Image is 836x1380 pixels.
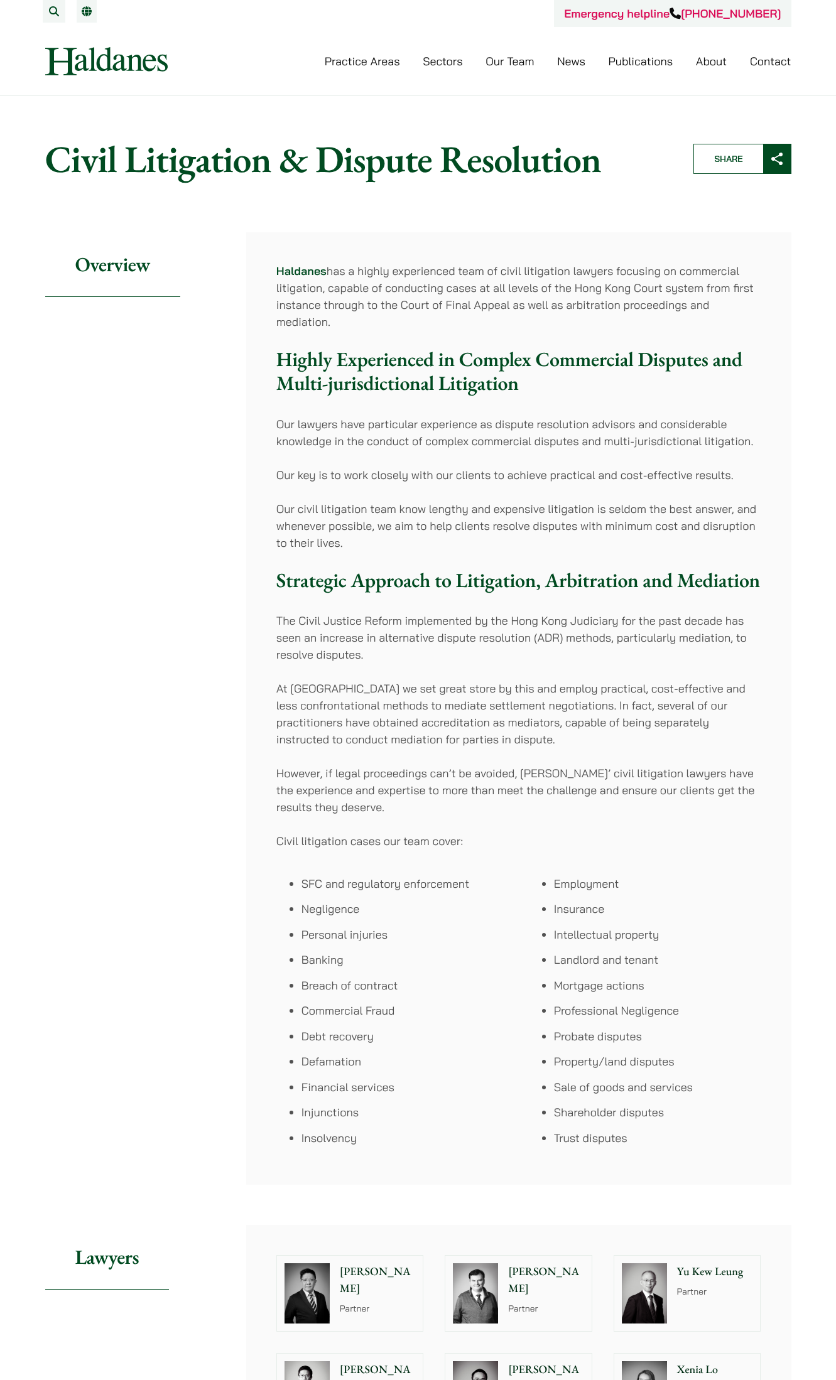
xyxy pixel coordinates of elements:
[554,977,761,994] li: Mortgage actions
[693,144,791,174] button: Share
[301,1079,509,1096] li: Financial services
[276,833,761,849] p: Civil litigation cases our team cover:
[694,144,763,173] span: Share
[301,900,509,917] li: Negligence
[276,262,761,330] p: has a highly experienced team of civil litigation lawyers focusing on commercial litigation, capa...
[45,47,168,75] img: Logo of Haldanes
[677,1361,753,1378] p: Xenia Lo
[45,1225,169,1290] h2: Lawyers
[301,926,509,943] li: Personal injuries
[554,951,761,968] li: Landlord and tenant
[554,875,761,892] li: Employment
[276,264,327,278] a: Haldanes
[554,1129,761,1146] li: Trust disputes
[276,680,761,748] p: At [GEOGRAPHIC_DATA] we set great store by this and employ practical, cost-effective and less con...
[750,54,791,68] a: Contact
[564,6,781,21] a: Emergency helpline[PHONE_NUMBER]
[554,926,761,943] li: Intellectual property
[445,1255,592,1332] a: [PERSON_NAME] Partner
[554,1079,761,1096] li: Sale of goods and services
[276,416,761,450] p: Our lawyers have particular experience as dispute resolution advisors and considerable knowledge ...
[677,1285,753,1298] p: Partner
[276,568,761,592] h3: Strategic Approach to Litigation, Arbitration and Mediation
[301,1129,509,1146] li: Insolvency
[45,232,180,297] h2: Overview
[554,1028,761,1045] li: Probate disputes
[508,1302,584,1315] p: Partner
[276,612,761,663] p: The Civil Justice Reform implemented by the Hong Kong Judiciary for the past decade has seen an i...
[557,54,585,68] a: News
[609,54,673,68] a: Publications
[301,977,509,994] li: Breach of contract
[423,54,462,68] a: Sectors
[301,1028,509,1045] li: Debt recovery
[340,1302,416,1315] p: Partner
[677,1263,753,1280] p: Yu Kew Leung
[486,54,534,68] a: Our Team
[301,951,509,968] li: Banking
[45,136,672,181] h1: Civil Litigation & Dispute Resolution
[554,1053,761,1070] li: Property/land disputes
[301,1053,509,1070] li: Defamation
[301,1002,509,1019] li: Commercial Fraud
[554,1002,761,1019] li: Professional Negligence
[276,765,761,816] p: However, if legal proceedings can’t be avoided, [PERSON_NAME]’ civil litigation lawyers have the ...
[301,875,509,892] li: SFC and regulatory enforcement
[554,900,761,917] li: Insurance
[696,54,727,68] a: About
[276,1255,424,1332] a: [PERSON_NAME] Partner
[276,500,761,551] p: Our civil litigation team know lengthy and expensive litigation is seldom the best answer, and wh...
[614,1255,761,1332] a: Yu Kew Leung Partner
[508,1263,584,1297] p: [PERSON_NAME]
[554,1104,761,1121] li: Shareholder disputes
[276,347,761,396] h3: Highly Experienced in Complex Commercial Disputes and Multi-jurisdictional Litigation
[82,6,92,16] a: EN
[340,1263,416,1297] p: [PERSON_NAME]
[301,1104,509,1121] li: Injunctions
[276,466,761,483] p: Our key is to work closely with our clients to achieve practical and cost-effective results.
[325,54,400,68] a: Practice Areas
